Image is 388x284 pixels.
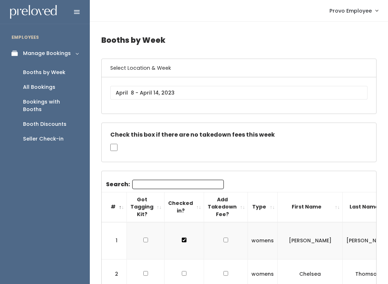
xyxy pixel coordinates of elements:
[23,135,64,143] div: Seller Check-in
[248,192,278,222] th: Type: activate to sort column ascending
[23,98,78,113] div: Bookings with Booths
[248,222,278,260] td: womens
[23,120,66,128] div: Booth Discounts
[23,50,71,57] div: Manage Bookings
[278,192,343,222] th: First Name: activate to sort column ascending
[102,222,127,260] td: 1
[102,192,127,222] th: #: activate to sort column descending
[204,192,248,222] th: Add Takedown Fee?: activate to sort column ascending
[127,192,165,222] th: Got Tagging Kit?: activate to sort column ascending
[110,132,368,138] h5: Check this box if there are no takedown fees this week
[329,7,372,15] span: Provo Employee
[101,30,377,50] h4: Booths by Week
[106,180,224,189] label: Search:
[278,222,343,260] td: [PERSON_NAME]
[23,83,55,91] div: All Bookings
[102,59,376,77] h6: Select Location & Week
[132,180,224,189] input: Search:
[110,86,368,100] input: April 8 - April 14, 2023
[10,5,57,19] img: preloved logo
[322,3,385,18] a: Provo Employee
[165,192,204,222] th: Checked in?: activate to sort column ascending
[23,69,65,76] div: Booths by Week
